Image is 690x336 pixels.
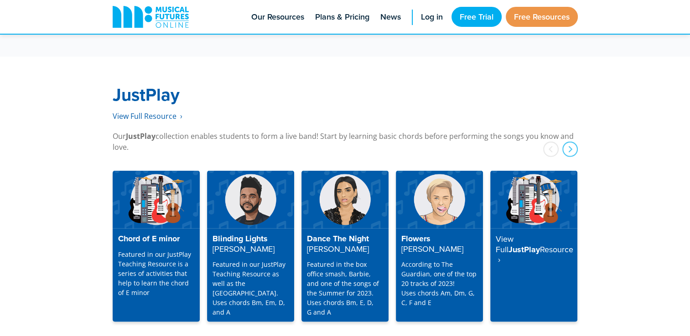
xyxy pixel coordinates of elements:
[113,111,182,122] a: View Full Resource‎‏‏‎ ‎ ›
[113,82,180,107] strong: JustPlay
[401,260,477,307] p: According to The Guardian, one of the top 20 tracks of 2023! Uses chords Am, Dm, G, C, F and E
[126,131,156,141] strong: JustPlay
[496,244,573,265] strong: Resource ‎ ›
[396,171,483,322] a: Flowers[PERSON_NAME] According to The Guardian, one of the top 20 tracks of 2023!Uses chords Am, ...
[496,233,514,255] strong: View Full
[421,11,443,23] span: Log in
[401,234,477,254] h4: Flowers
[207,171,294,322] a: Blinding Lights[PERSON_NAME] Featured in our JustPlay Teaching Resource as well as the [GEOGRAPHI...
[496,234,572,265] h4: JustPlay
[315,11,369,23] span: Plans & Pricing
[213,234,289,254] h4: Blinding Lights
[506,7,578,27] a: Free Resources
[113,131,578,153] p: Our collection enables students to form a live band! Start by learning basic chords before perfor...
[380,11,401,23] span: News
[113,171,200,322] a: Chord of E minor Featured in our JustPlay Teaching Resource is a series of activities that help t...
[307,234,383,254] h4: Dance The Night
[113,111,182,121] span: View Full Resource‎‏‏‎ ‎ ›
[213,260,289,317] p: Featured in our JustPlay Teaching Resource as well as the [GEOGRAPHIC_DATA]. Uses chords Bm, Em, ...
[307,243,369,255] strong: [PERSON_NAME]
[490,171,577,322] a: View FullJustPlayResource ‎ ›
[301,171,389,322] a: Dance The Night[PERSON_NAME] Featured in the box office smash, Barbie, and one of the songs of th...
[118,249,194,297] p: Featured in our JustPlay Teaching Resource is a series of activities that help to learn the chord...
[251,11,304,23] span: Our Resources
[401,243,463,255] strong: [PERSON_NAME]
[543,142,559,157] div: prev
[562,142,578,157] div: next
[451,7,502,27] a: Free Trial
[307,260,383,317] p: Featured in the box office smash, Barbie, and one of the songs of the Summer for 2023. Uses chord...
[118,234,194,244] h4: Chord of E minor
[213,243,275,255] strong: [PERSON_NAME]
